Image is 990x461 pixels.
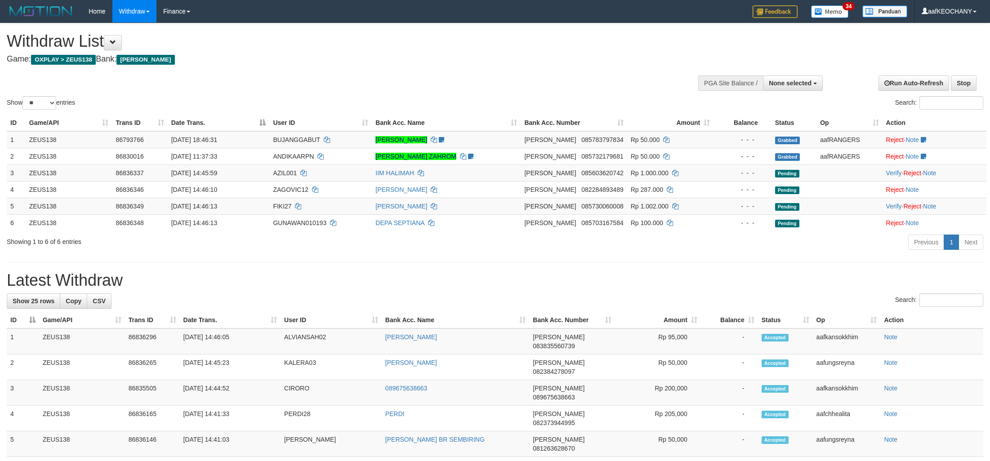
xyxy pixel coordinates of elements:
span: [PERSON_NAME] [116,55,174,65]
a: [PERSON_NAME] BR SEMBIRING [385,436,485,443]
a: Note [884,410,897,417]
td: [DATE] 14:46:05 [180,328,281,355]
td: 3 [7,380,39,406]
td: 2 [7,355,39,380]
span: [PERSON_NAME] [533,333,584,341]
td: ZEUS138 [39,328,125,355]
span: Accepted [762,359,789,367]
input: Search: [919,96,983,110]
a: Note [884,385,897,392]
td: 86836146 [125,431,180,457]
span: Copy 089675638663 to clipboard [533,394,575,401]
th: Amount: activate to sort column ascending [627,115,714,131]
th: Balance [714,115,771,131]
div: PGA Site Balance / [698,75,763,91]
a: Reject [903,203,921,210]
td: aafungsreyna [813,431,881,457]
span: 86836346 [116,186,143,193]
td: · [883,148,986,164]
span: Rp 50.000 [631,153,660,160]
span: Rp 287.000 [631,186,663,193]
td: 5 [7,198,26,214]
td: aafungsreyna [813,355,881,380]
a: [PERSON_NAME] ZAHROM [375,153,456,160]
td: · [883,214,986,231]
span: [PERSON_NAME] [533,359,584,366]
a: Verify [886,169,902,177]
a: Next [959,235,983,250]
th: Bank Acc. Number: activate to sort column ascending [521,115,627,131]
span: Copy 082284893489 to clipboard [581,186,623,193]
td: ALVIANSAH02 [281,328,382,355]
span: [PERSON_NAME] [533,436,584,443]
span: Rp 1.000.000 [631,169,669,177]
a: Note [884,436,897,443]
td: 2 [7,148,26,164]
a: Note [884,333,897,341]
th: Action [883,115,986,131]
a: [PERSON_NAME] [375,203,427,210]
td: aafchhealita [813,406,881,431]
span: [DATE] 14:46:13 [171,203,217,210]
td: Rp 50,000 [615,431,701,457]
th: Date Trans.: activate to sort column descending [168,115,270,131]
span: Copy 085603620742 to clipboard [581,169,623,177]
h1: Withdraw List [7,32,651,50]
span: Rp 100.000 [631,219,663,226]
th: Trans ID: activate to sort column ascending [112,115,167,131]
td: [DATE] 14:44:52 [180,380,281,406]
a: IIM HALIMAH [375,169,414,177]
a: 1 [944,235,959,250]
span: Rp 1.002.000 [631,203,669,210]
td: - [701,380,758,406]
td: aafkansokkhim [813,328,881,355]
span: ANDIKAARPN [273,153,314,160]
th: Balance: activate to sort column ascending [701,312,758,328]
td: ZEUS138 [39,355,125,380]
span: [DATE] 18:46:31 [171,136,217,143]
td: aafRANGERS [816,131,882,148]
select: Showentries [22,96,56,110]
a: DEPA SEPTIANA [375,219,424,226]
span: OXPLAY > ZEUS138 [31,55,96,65]
td: [DATE] 14:41:03 [180,431,281,457]
label: Search: [895,293,983,307]
td: 3 [7,164,26,181]
span: Copy 081263628670 to clipboard [533,445,575,452]
div: - - - [717,218,767,227]
th: User ID: activate to sort column ascending [281,312,382,328]
td: · [883,131,986,148]
span: Copy 085732179681 to clipboard [581,153,623,160]
span: 86830016 [116,153,143,160]
td: - [701,431,758,457]
td: ZEUS138 [26,181,112,198]
span: None selected [769,80,812,87]
a: Run Auto-Refresh [879,75,949,91]
span: Accepted [762,334,789,341]
td: · [883,181,986,198]
span: [PERSON_NAME] [533,410,584,417]
a: Previous [908,235,944,250]
th: Status [771,115,817,131]
span: [PERSON_NAME] [524,136,576,143]
td: ZEUS138 [39,380,125,406]
a: [PERSON_NAME] [385,359,437,366]
a: [PERSON_NAME] [385,333,437,341]
th: ID [7,115,26,131]
span: Grabbed [775,153,800,161]
img: Button%20Memo.svg [811,5,849,18]
span: Pending [775,203,799,211]
th: Bank Acc. Name: activate to sort column ascending [382,312,529,328]
label: Search: [895,96,983,110]
a: Reject [886,219,904,226]
img: MOTION_logo.png [7,4,75,18]
td: ZEUS138 [26,198,112,214]
span: Accepted [762,385,789,393]
span: [PERSON_NAME] [524,169,576,177]
td: Rp 95,000 [615,328,701,355]
a: Show 25 rows [7,293,60,309]
span: FIKI27 [273,203,291,210]
td: - [701,328,758,355]
td: Rp 200,000 [615,380,701,406]
td: Rp 50,000 [615,355,701,380]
